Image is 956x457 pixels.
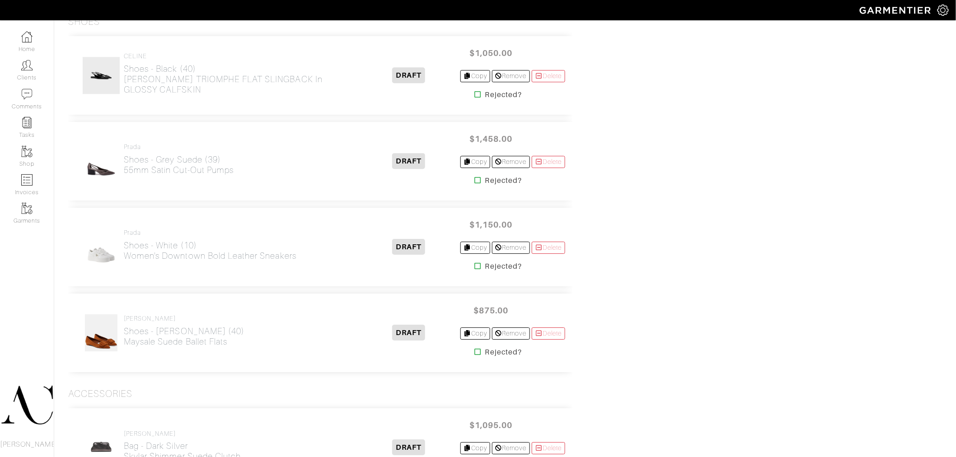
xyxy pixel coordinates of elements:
span: DRAFT [392,67,425,83]
a: Delete [532,442,565,454]
span: $1,458.00 [464,129,518,149]
h2: Shoes - [PERSON_NAME] (40) Maysale suede ballet flats [124,326,244,347]
a: Copy [460,156,491,168]
span: DRAFT [392,439,425,455]
a: [PERSON_NAME] Shoes - [PERSON_NAME] (40)Maysale suede ballet flats [124,315,244,347]
img: orders-icon-0abe47150d42831381b5fb84f609e132dff9fe21cb692f30cb5eec754e2cba89.png [21,174,33,186]
strong: Rejected? [485,261,522,272]
span: DRAFT [392,153,425,169]
span: DRAFT [392,239,425,255]
h2: Shoes - Black (40) [PERSON_NAME] TRIOMPHE FLAT SLINGBACK in GLOSSY CALFSKIN [124,64,358,95]
h3: Shoes [68,16,100,28]
img: 1.png [82,56,120,94]
span: $1,150.00 [464,215,518,234]
strong: Rejected? [485,347,522,358]
span: $875.00 [464,301,518,320]
img: dashboard-icon-dbcd8f5a0b271acd01030246c82b418ddd0df26cd7fceb0bd07c9910d44c42f6.png [21,31,33,42]
img: garments-icon-b7da505a4dc4fd61783c78ac3ca0ef83fa9d6f193b1c9dc38574b1d14d53ca28.png [21,146,33,157]
a: Remove [492,70,530,82]
strong: Rejected? [485,89,522,100]
img: comment-icon-a0a6a9ef722e966f86d9cbdc48e553b5cf19dbc54f86b18d962a5391bc8f6eb6.png [21,89,33,100]
span: $1,050.00 [464,43,518,63]
img: garments-icon-b7da505a4dc4fd61783c78ac3ca0ef83fa9d6f193b1c9dc38574b1d14d53ca28.png [21,203,33,214]
a: Prada Shoes - Grey Suede (39)55mm satin cut-out pumps [124,143,234,175]
h4: [PERSON_NAME] [124,430,241,438]
a: Remove [492,156,530,168]
a: Copy [460,442,491,454]
img: reminder-icon-8004d30b9f0a5d33ae49ab947aed9ed385cf756f9e5892f1edd6e32f2345188e.png [21,117,33,128]
h2: Shoes - White (10) Women's Downtown Bold Leather Sneakers [124,240,296,261]
a: CELINE Shoes - Black (40)[PERSON_NAME] TRIOMPHE FLAT SLINGBACK in GLOSSY CALFSKIN [124,52,358,95]
h4: [PERSON_NAME] [124,315,244,322]
span: DRAFT [392,325,425,340]
a: Prada Shoes - White (10)Women's Downtown Bold Leather Sneakers [124,229,296,261]
img: P00886384.jpeg [84,314,118,352]
img: gear-icon-white-bd11855cb880d31180b6d7d6211b90ccbf57a29d726f0c71d8c61bd08dd39cc2.png [937,5,949,16]
h3: Accessories [68,388,133,400]
a: Remove [492,242,530,254]
h4: Prada [124,229,296,237]
h2: Shoes - Grey Suede (39) 55mm satin cut-out pumps [124,154,234,175]
a: Delete [532,70,565,82]
a: Delete [532,327,565,340]
a: Copy [460,242,491,254]
a: Copy [460,327,491,340]
strong: Rejected? [485,175,522,186]
a: Remove [492,442,530,454]
img: garmentier-logo-header-white-b43fb05a5012e4ada735d5af1a66efaba907eab6374d6393d1fbf88cb4ef424d.png [855,2,937,18]
a: Delete [532,156,565,168]
img: 14655719_fpx.jpeg [85,228,117,266]
img: 25484075_55508826_1000.jpeg [87,142,115,180]
img: clients-icon-6bae9207a08558b7cb47a8932f037763ab4055f8c8b6bfacd5dc20c3e0201464.png [21,60,33,71]
a: Delete [532,242,565,254]
h4: CELINE [124,52,358,60]
h4: Prada [124,143,234,151]
a: Remove [492,327,530,340]
span: $1,095.00 [464,415,518,435]
a: Copy [460,70,491,82]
